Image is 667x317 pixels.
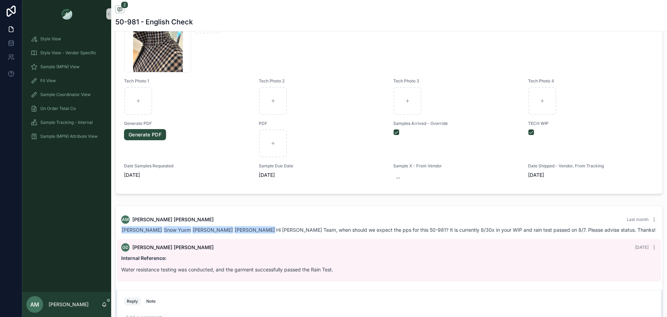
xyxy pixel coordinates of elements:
[528,172,654,179] span: [DATE]
[528,78,654,84] span: Tech Photo 4
[393,78,520,84] span: Tech Photo 3
[393,121,520,126] span: Samples Arrived - Override
[124,121,250,126] span: Generate PDF
[26,74,107,87] a: Fit View
[259,121,385,126] span: PDF
[132,216,214,223] span: [PERSON_NAME] [PERSON_NAME]
[40,36,61,42] span: Style View
[115,17,193,27] h1: 50-981 - English Check
[40,134,98,139] span: Sample (MPN) Attribute View
[26,130,107,143] a: Sample (MPN) Attribute View
[124,172,250,179] span: [DATE]
[26,102,107,115] a: On Order Total Co
[635,245,649,250] span: [DATE]
[124,129,166,140] a: Generate PDF
[40,50,96,56] span: Style View - Vendor Specific
[124,297,141,306] button: Reply
[30,300,39,309] span: AM
[234,226,275,233] span: [PERSON_NAME]
[26,88,107,101] a: Sample Coordinator View
[26,33,107,45] a: Style View
[396,174,400,181] div: --
[192,226,233,233] span: [PERSON_NAME]
[146,299,156,304] div: Note
[528,121,654,126] span: TECH WIP
[121,226,163,233] span: [PERSON_NAME]
[22,28,111,152] div: scrollable content
[121,255,167,261] strong: Internal Reference:
[393,163,520,169] span: Sample X - From Vendor
[528,163,654,169] span: Date Shipped - Vendor, From Tracking
[124,78,250,84] span: Tech Photo 1
[61,8,72,19] img: App logo
[259,78,385,84] span: Tech Photo 2
[121,227,656,233] span: Hi [PERSON_NAME] Team, when should we expect the pps for this 50-981? It is currently 8/30x in yo...
[49,301,89,308] p: [PERSON_NAME]
[40,64,80,70] span: Sample (MPN) View
[40,78,56,84] span: Fit View
[122,217,129,222] span: AM
[259,163,385,169] span: Sample Due Date
[132,244,214,251] span: [PERSON_NAME] [PERSON_NAME]
[26,47,107,59] a: Style View - Vendor Specific
[163,226,191,233] span: Snow Yuxm
[40,120,93,125] span: Sample Tracking - Internal
[115,6,124,14] button: 2
[259,172,385,179] span: [DATE]
[121,266,657,273] p: Water resistance testing was conducted, and the garment successfully passed the Rain Test.
[124,163,250,169] span: Date Samples Requested
[26,61,107,73] a: Sample (MPN) View
[627,217,649,222] span: Last month
[122,245,129,250] span: GD
[26,116,107,129] a: Sample Tracking - Internal
[121,1,128,8] span: 2
[40,106,76,111] span: On Order Total Co
[40,92,91,97] span: Sample Coordinator View
[143,297,158,306] button: Note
